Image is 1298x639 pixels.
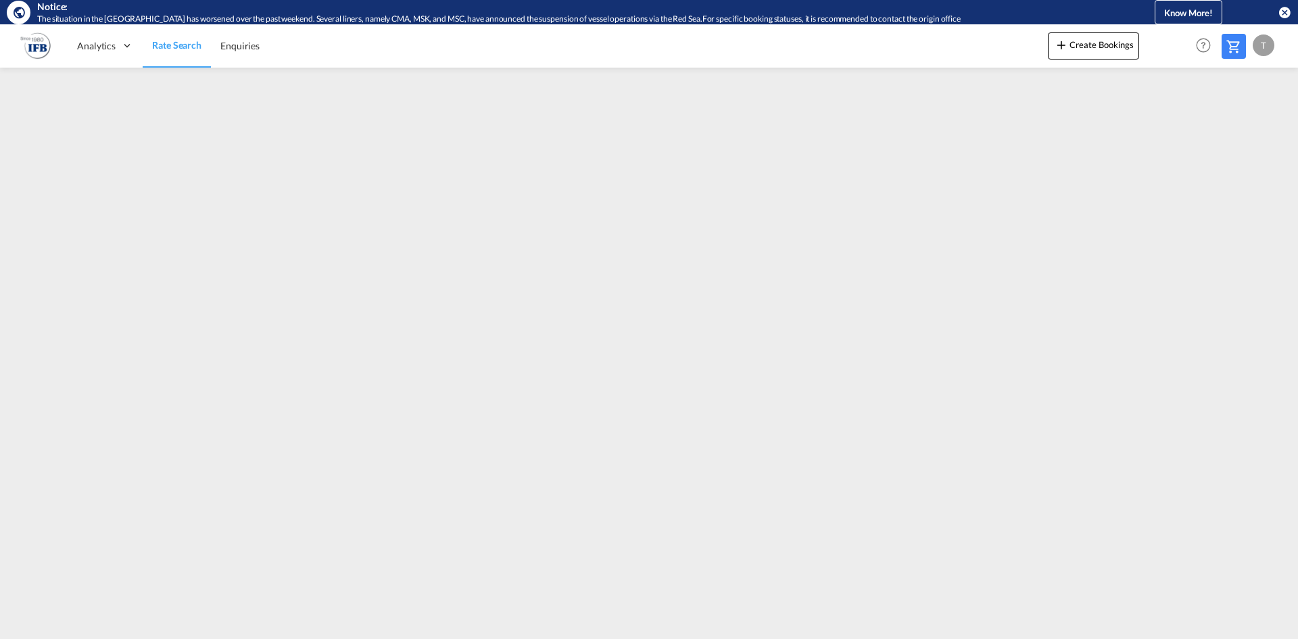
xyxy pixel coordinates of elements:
button: icon-plus 400-fgCreate Bookings [1048,32,1139,60]
button: icon-close-circle [1278,5,1291,19]
div: T [1253,34,1274,56]
a: Enquiries [211,24,269,68]
span: Analytics [77,39,116,53]
span: Know More! [1164,7,1213,18]
div: Analytics [68,24,143,68]
span: Rate Search [152,39,201,51]
div: Help [1192,34,1222,58]
div: The situation in the Red Sea has worsened over the past weekend. Several liners, namely CMA, MSK,... [37,14,1099,25]
md-icon: icon-earth [12,5,26,19]
span: Help [1192,34,1215,57]
a: Rate Search [143,24,211,68]
md-icon: icon-plus 400-fg [1053,37,1069,53]
img: b628ab10256c11eeb52753acbc15d091.png [20,30,51,61]
span: Enquiries [220,40,260,51]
